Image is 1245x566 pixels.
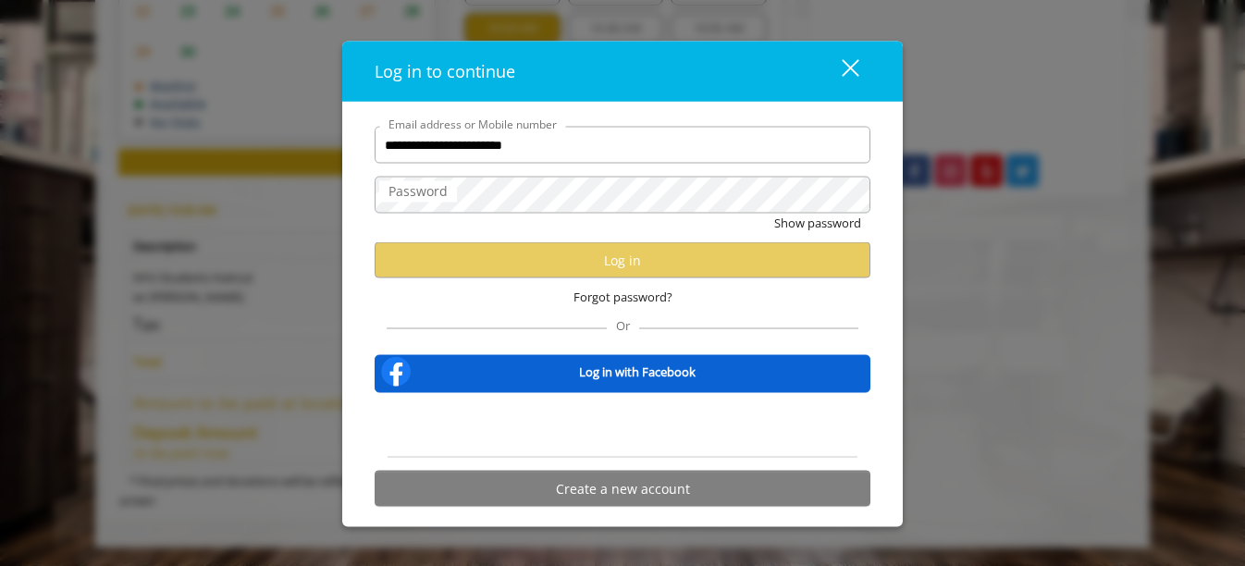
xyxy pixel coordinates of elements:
label: Password [379,181,457,202]
span: Log in to continue [375,60,515,82]
span: Or [607,317,639,334]
b: Log in with Facebook [579,362,696,381]
button: Show password [774,214,861,233]
div: close dialog [820,57,857,85]
iframe: Sign in with Google Button [502,405,743,446]
button: Log in [375,242,870,278]
img: facebook-logo [377,353,414,390]
input: Password [375,177,870,214]
button: Create a new account [375,471,870,507]
span: Forgot password? [573,288,672,307]
label: Email address or Mobile number [379,116,566,133]
input: Email address or Mobile number [375,127,870,164]
button: close dialog [807,53,870,91]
